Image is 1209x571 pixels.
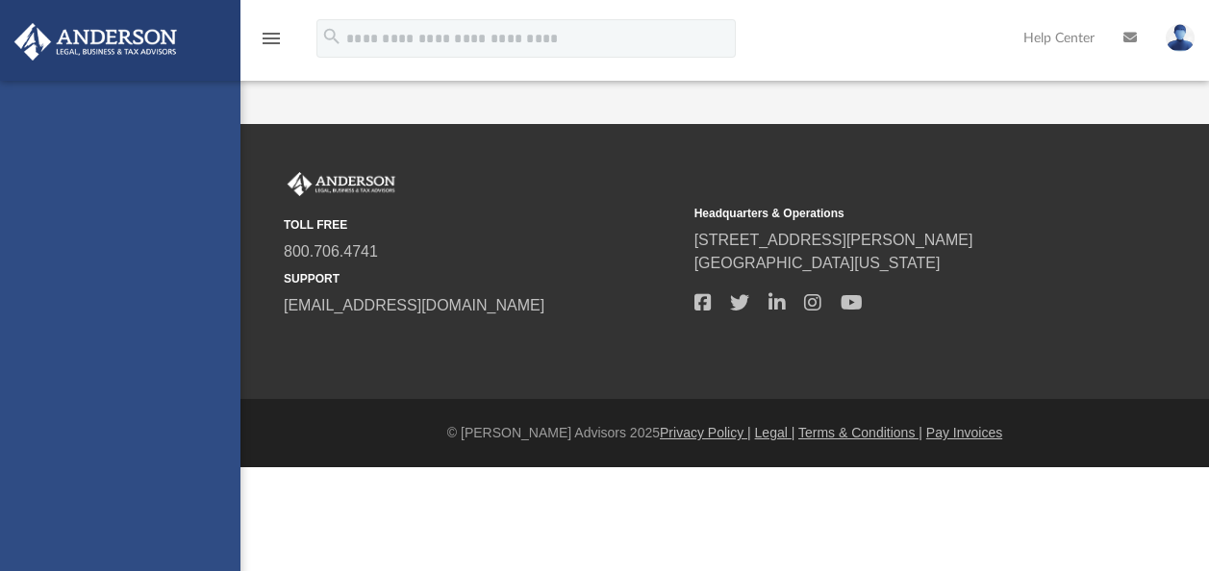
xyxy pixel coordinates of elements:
i: menu [260,27,283,50]
a: Pay Invoices [926,425,1002,440]
img: Anderson Advisors Platinum Portal [284,172,399,197]
img: Anderson Advisors Platinum Portal [9,23,183,61]
a: Legal | [755,425,795,440]
a: menu [260,37,283,50]
i: search [321,26,342,47]
small: SUPPORT [284,270,681,287]
a: Privacy Policy | [660,425,751,440]
div: © [PERSON_NAME] Advisors 2025 [240,423,1209,443]
a: [EMAIL_ADDRESS][DOMAIN_NAME] [284,297,544,313]
a: 800.706.4741 [284,243,378,260]
a: [STREET_ADDRESS][PERSON_NAME] [694,232,973,248]
small: Headquarters & Operations [694,205,1092,222]
img: User Pic [1166,24,1195,52]
small: TOLL FREE [284,216,681,234]
a: Terms & Conditions | [798,425,922,440]
a: [GEOGRAPHIC_DATA][US_STATE] [694,255,941,271]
